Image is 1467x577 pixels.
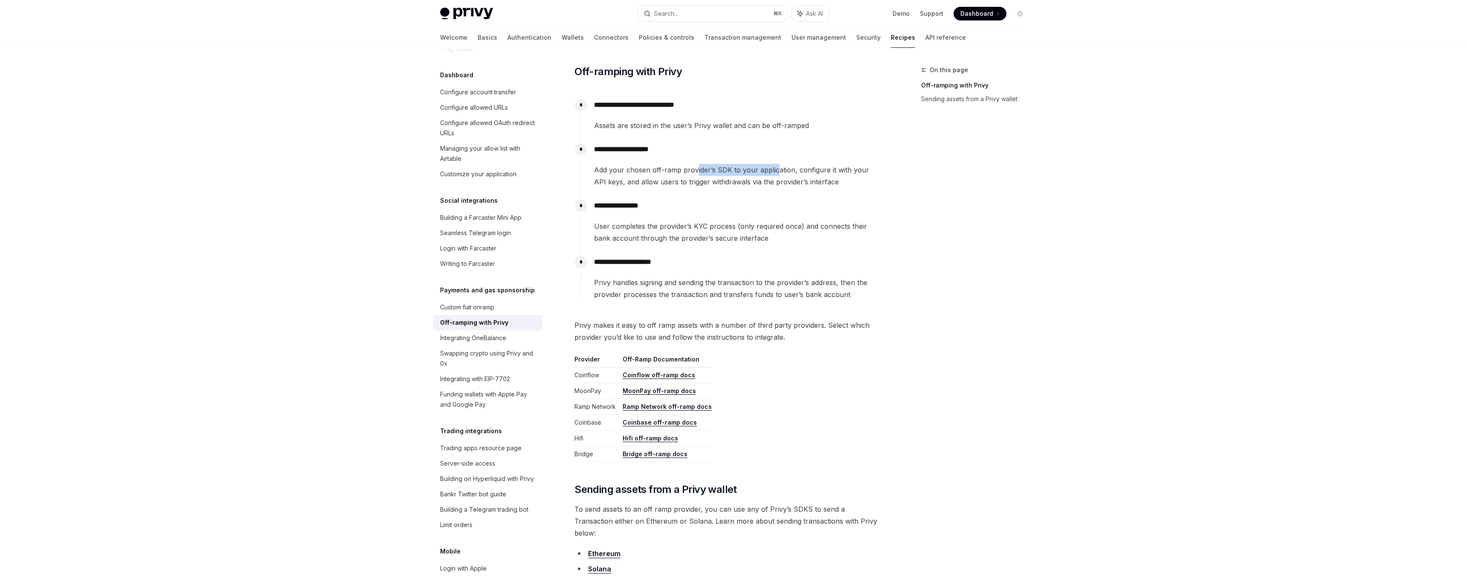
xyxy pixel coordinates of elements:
a: Hifi off-ramp docs [623,434,678,442]
a: Ramp Network off-ramp docs [623,403,712,411]
div: Building a Farcaster Mini App [440,213,522,223]
a: Server-side access [433,456,542,471]
a: Bankr Twitter bot guide [433,487,542,502]
td: Coinbase [574,415,619,431]
span: Off-ramping with Privy [574,65,682,79]
span: Dashboard [960,9,993,18]
td: MoonPay [574,383,619,399]
a: Seamless Telegram login [433,225,542,241]
h5: Trading integrations [440,426,502,436]
td: Hifi [574,431,619,446]
a: Coinflow off-ramp docs [623,371,695,379]
a: Off-ramping with Privy [921,79,1034,92]
a: MoonPay off-ramp docs [623,387,696,395]
span: Ask AI [806,9,823,18]
div: Trading apps resource page [440,443,522,453]
div: Login with Apple [440,563,487,574]
h5: Mobile [440,546,461,557]
div: Limit orders [440,520,473,530]
a: Basics [478,27,497,48]
a: Integrating with EIP-7702 [433,371,542,387]
a: Integrating OneBalance [433,330,542,346]
div: Custom fiat onramp [440,302,494,312]
span: Add your chosen off-ramp provider’s SDK to your application, configure it with your API keys, and... [594,164,881,188]
div: Configure allowed URLs [440,102,508,113]
a: Recipes [891,27,915,48]
a: Authentication [507,27,551,48]
span: Assets are stored in the user’s Privy wallet and can be off-ramped [594,119,881,131]
div: Search... [654,9,678,19]
a: User management [791,27,846,48]
span: Sending assets from a Privy wallet [574,483,737,496]
div: Customize your application [440,169,516,179]
div: Configure account transfer [440,87,516,97]
a: Configure allowed URLs [433,100,542,115]
span: Privy makes it easy to off ramp assets with a number of third party providers. Select which provi... [574,319,882,343]
img: light logo [440,8,493,20]
div: Writing to Farcaster [440,259,495,269]
h5: Dashboard [440,70,473,80]
a: Solana [588,565,611,574]
a: Off-ramping with Privy [433,315,542,330]
a: Building on Hyperliquid with Privy [433,471,542,487]
a: Dashboard [954,7,1006,20]
span: On this page [930,65,968,75]
h5: Payments and gas sponsorship [440,285,535,295]
a: Connectors [594,27,629,48]
td: Bridge [574,446,619,462]
a: Ethereum [588,549,620,558]
div: Swapping crypto using Privy and 0x [440,348,537,369]
div: Bankr Twitter bot guide [440,489,506,499]
a: Wallets [562,27,584,48]
div: Seamless Telegram login [440,228,511,238]
h5: Social integrations [440,195,498,206]
a: Support [920,9,943,18]
div: Managing your allow list with Airtable [440,143,537,164]
div: Off-ramping with Privy [440,318,508,328]
a: Trading apps resource page [433,440,542,456]
span: Privy handles signing and sending the transaction to the provider’s address, then the provider pr... [594,277,881,300]
span: To send assets to an off ramp provider, you can use any of Privy’s SDKS to send a Transaction eit... [574,503,882,539]
a: Login with Farcaster [433,241,542,256]
div: Funding wallets with Apple Pay and Google Pay [440,389,537,410]
a: Configure allowed OAuth redirect URLs [433,115,542,141]
a: Funding wallets with Apple Pay and Google Pay [433,387,542,412]
a: Transaction management [705,27,781,48]
a: Security [856,27,881,48]
button: Ask AI [791,6,829,21]
button: Toggle dark mode [1013,7,1027,20]
a: Custom fiat onramp [433,300,542,315]
span: User completes the provider’s KYC process (only required once) and connects their bank account th... [594,220,881,244]
a: Login with Apple [433,561,542,576]
a: Managing your allow list with Airtable [433,141,542,166]
a: Demo [893,9,910,18]
a: Writing to Farcaster [433,256,542,271]
a: Building a Telegram trading bot [433,502,542,517]
a: API reference [925,27,966,48]
button: Search...⌘K [638,6,787,21]
div: Building on Hyperliquid with Privy [440,474,534,484]
a: Building a Farcaster Mini App [433,210,542,225]
a: Customize your application [433,166,542,182]
a: Bridge off-ramp docs [623,450,687,458]
a: Coinbase off-ramp docs [623,419,697,426]
a: Welcome [440,27,467,48]
td: Ramp Network [574,399,619,415]
th: Off-Ramp Documentation [619,355,712,367]
td: Coinflow [574,367,619,383]
div: Login with Farcaster [440,243,496,254]
div: Configure allowed OAuth redirect URLs [440,118,537,138]
a: Configure account transfer [433,85,542,100]
span: ⌘ K [773,10,782,17]
div: Building a Telegram trading bot [440,504,528,515]
a: Sending assets from a Privy wallet [921,92,1034,106]
th: Provider [574,355,619,367]
a: Policies & controls [639,27,694,48]
div: Integrating with EIP-7702 [440,374,510,384]
div: Server-side access [440,458,495,469]
div: Integrating OneBalance [440,333,506,343]
a: Limit orders [433,517,542,533]
a: Swapping crypto using Privy and 0x [433,346,542,371]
